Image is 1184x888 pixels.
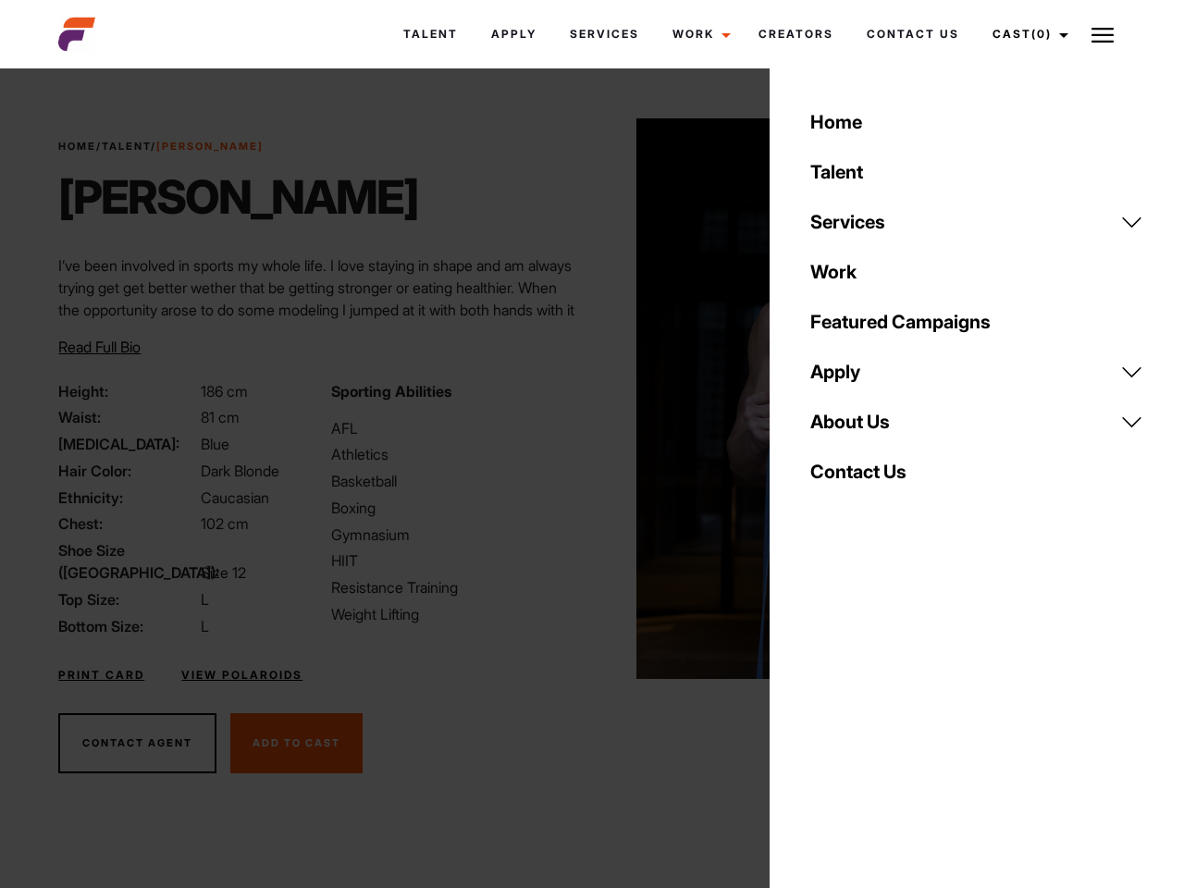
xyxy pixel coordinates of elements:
[102,140,151,153] a: Talent
[799,247,1154,297] a: Work
[58,433,197,455] span: [MEDICAL_DATA]:
[181,667,302,684] a: View Polaroids
[58,380,197,402] span: Height:
[201,514,249,533] span: 102 cm
[201,435,229,453] span: Blue
[799,147,1154,197] a: Talent
[201,590,209,609] span: L
[1031,27,1052,41] span: (0)
[850,9,976,59] a: Contact Us
[58,169,418,225] h1: [PERSON_NAME]
[58,254,581,410] p: I’ve been involved in sports my whole life. I love staying in shape and am always trying get get ...
[799,397,1154,447] a: About Us
[799,197,1154,247] a: Services
[58,512,197,535] span: Chest:
[976,9,1079,59] a: Cast(0)
[1091,24,1114,46] img: Burger icon
[156,140,264,153] strong: [PERSON_NAME]
[799,97,1154,147] a: Home
[201,462,279,480] span: Dark Blonde
[58,139,264,154] span: / /
[799,347,1154,397] a: Apply
[230,713,363,774] button: Add To Cast
[331,497,581,519] li: Boxing
[799,447,1154,497] a: Contact Us
[58,336,141,358] button: Read Full Bio
[58,460,197,482] span: Hair Color:
[387,9,475,59] a: Talent
[656,9,742,59] a: Work
[553,9,656,59] a: Services
[201,563,246,582] span: Size 12
[58,406,197,428] span: Waist:
[58,16,95,53] img: cropped-aefm-brand-fav-22-square.png
[799,297,1154,347] a: Featured Campaigns
[58,713,216,774] button: Contact Agent
[58,338,141,356] span: Read Full Bio
[201,617,209,635] span: L
[331,470,581,492] li: Basketball
[331,524,581,546] li: Gymnasium
[201,408,240,426] span: 81 cm
[475,9,553,59] a: Apply
[58,615,197,637] span: Bottom Size:
[58,140,96,153] a: Home
[331,443,581,465] li: Athletics
[58,667,144,684] a: Print Card
[742,9,850,59] a: Creators
[58,539,197,584] span: Shoe Size ([GEOGRAPHIC_DATA]):
[58,487,197,509] span: Ethnicity:
[331,576,581,598] li: Resistance Training
[201,488,269,507] span: Caucasian
[331,603,581,625] li: Weight Lifting
[58,588,197,610] span: Top Size:
[201,382,248,401] span: 186 cm
[331,382,451,401] strong: Sporting Abilities
[253,736,340,749] span: Add To Cast
[331,417,581,439] li: AFL
[331,549,581,572] li: HIIT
